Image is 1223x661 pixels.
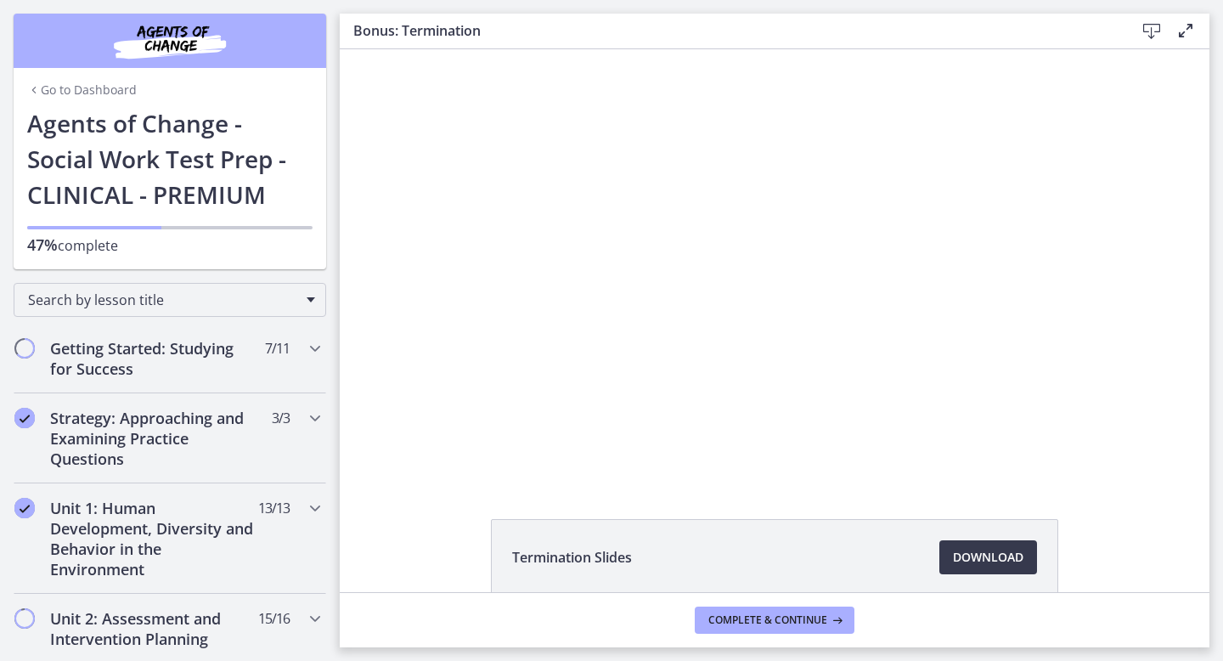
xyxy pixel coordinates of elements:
span: Search by lesson title [28,291,298,309]
h2: Strategy: Approaching and Examining Practice Questions [50,408,257,469]
h1: Agents of Change - Social Work Test Prep - CLINICAL - PREMIUM [27,105,313,212]
iframe: Video Lesson [340,49,1209,480]
h2: Unit 2: Assessment and Intervention Planning [50,608,257,649]
span: 3 / 3 [272,408,290,428]
span: 47% [27,234,58,255]
i: Completed [14,408,35,428]
a: Go to Dashboard [27,82,137,99]
span: 13 / 13 [258,498,290,518]
img: Agents of Change [68,20,272,61]
span: Complete & continue [708,613,827,627]
span: Download [953,547,1023,568]
button: Complete & continue [695,607,854,634]
h2: Getting Started: Studying for Success [50,338,257,379]
p: complete [27,234,313,256]
span: 15 / 16 [258,608,290,629]
span: 7 / 11 [265,338,290,359]
i: Completed [14,498,35,518]
h3: Bonus: Termination [353,20,1107,41]
h2: Unit 1: Human Development, Diversity and Behavior in the Environment [50,498,257,579]
span: Termination Slides [512,547,632,568]
div: Search by lesson title [14,283,326,317]
a: Download [939,540,1037,574]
